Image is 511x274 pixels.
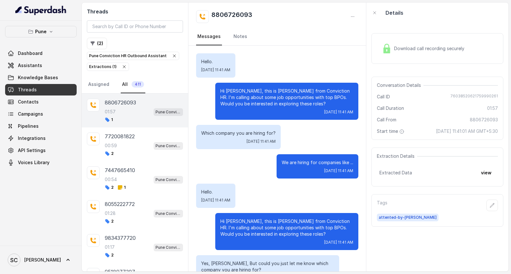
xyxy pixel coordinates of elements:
img: light.svg [15,5,67,15]
p: Hello. [201,58,230,65]
a: API Settings [5,145,77,156]
span: Contacts [18,99,39,105]
p: Pune [35,28,47,35]
p: 8806726093 [105,99,136,106]
p: Hi [PERSON_NAME], this is [PERSON_NAME] from Conviction HR. I'm calling about some job opportunit... [220,88,353,107]
span: 01:57 [487,105,498,111]
div: Extractions ( 1 ) [89,64,117,70]
p: Tags [377,200,387,211]
span: Extracted Data [379,170,412,176]
p: Hello. [201,189,230,195]
button: Pune [5,26,77,37]
span: 1 [118,185,126,190]
p: 9834377720 [105,234,136,242]
span: [DATE] 11:41 AM [324,240,353,245]
a: Knowledge Bases [5,72,77,83]
span: Call From [377,117,396,123]
p: Pune Conviction HR Outbound Assistant [156,177,181,183]
span: 2 [105,151,114,156]
nav: Tabs [196,28,358,45]
span: Download call recording securely [394,45,467,52]
p: Details [385,9,403,17]
img: Lock Icon [382,44,392,53]
p: 01:57 [105,109,116,115]
span: 2 [105,185,114,190]
input: Search by Call ID or Phone Number [87,20,183,33]
a: Threads [5,84,77,95]
button: Pune Conviction HR Outbound Assistant [87,52,179,60]
p: Pune Conviction HR Outbound Assistant [156,244,181,251]
span: 411 [132,81,144,88]
span: [DATE] 11:41:01 AM GMT+5:30 [436,128,498,134]
a: All411 [121,76,145,93]
a: Assigned [87,76,111,93]
p: 01:28 [105,210,116,217]
a: [PERSON_NAME] [5,251,77,269]
p: 00:54 [105,176,117,183]
span: [DATE] 11:41 AM [324,168,353,173]
p: Yes, [PERSON_NAME], But could you just let me know which company you are hiring for? [201,260,334,273]
span: API Settings [18,147,46,154]
a: Campaigns [5,108,77,120]
p: Pune Conviction HR Outbound Assistant [156,210,181,217]
a: Messages [196,28,222,45]
p: We are hiring for companies like ... [282,159,353,166]
span: 2 [105,219,114,224]
span: Pipelines [18,123,39,129]
span: [DATE] 11:41 AM [201,67,230,72]
span: Threads [18,87,37,93]
span: Campaigns [18,111,43,117]
span: attented-by-[PERSON_NAME] [377,214,439,221]
span: Conversation Details [377,82,423,88]
a: Pipelines [5,120,77,132]
span: Assistants [18,62,42,69]
span: Call Duration [377,105,404,111]
span: Voices Library [18,159,50,166]
button: Extractions (1) [87,63,129,71]
span: [PERSON_NAME] [24,257,61,263]
span: Start time [377,128,406,134]
p: Pune Conviction HR Outbound Assistant [89,53,167,59]
p: 00:59 [105,142,117,149]
span: [DATE] 11:41 AM [247,139,276,144]
button: (2) [87,38,107,49]
p: 7720081822 [105,133,135,140]
span: Extraction Details [377,153,417,159]
button: view [477,167,495,179]
span: 1 [105,117,113,122]
span: Call ID [377,94,390,100]
p: Pune Conviction HR Outbound Assistant [156,109,181,115]
a: Voices Library [5,157,77,168]
a: Assistants [5,60,77,71]
nav: Tabs [87,76,183,93]
span: [DATE] 11:41 AM [324,110,353,115]
span: 8806726093 [470,117,498,123]
h2: 8806726093 [211,10,252,23]
span: Knowledge Bases [18,74,58,81]
span: [DATE] 11:41 AM [201,198,230,203]
span: 76038520621759990261 [450,94,498,100]
text: SC [10,257,18,263]
span: 2 [105,253,114,258]
p: Which company you are hiring for? [201,130,276,136]
a: Integrations [5,133,77,144]
p: 7447665410 [105,166,135,174]
span: Integrations [18,135,46,141]
a: Contacts [5,96,77,108]
a: Dashboard [5,48,77,59]
h2: Threads [87,8,183,15]
p: 01:17 [105,244,115,250]
a: Notes [232,28,248,45]
span: Dashboard [18,50,42,57]
p: Hi [PERSON_NAME], this is [PERSON_NAME] from Conviction HR. I'm calling about some job opportunit... [220,218,353,237]
p: Pune Conviction HR Outbound Assistant [156,143,181,149]
p: 8055222772 [105,200,135,208]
